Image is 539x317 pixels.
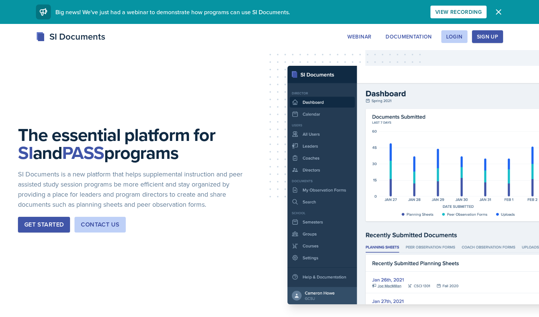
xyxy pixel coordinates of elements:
div: Sign Up [477,34,498,40]
div: Webinar [347,34,371,40]
div: Contact Us [81,220,119,229]
button: Webinar [342,30,376,43]
div: Get Started [24,220,64,229]
div: Login [446,34,463,40]
div: SI Documents [36,30,105,43]
button: Sign Up [472,30,503,43]
button: View Recording [430,6,487,18]
span: Big news! We've just had a webinar to demonstrate how programs can use SI Documents. [55,8,290,16]
button: Documentation [381,30,437,43]
button: Get Started [18,217,70,233]
button: Login [441,30,468,43]
button: Contact Us [74,217,126,233]
div: Documentation [386,34,432,40]
div: View Recording [435,9,482,15]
